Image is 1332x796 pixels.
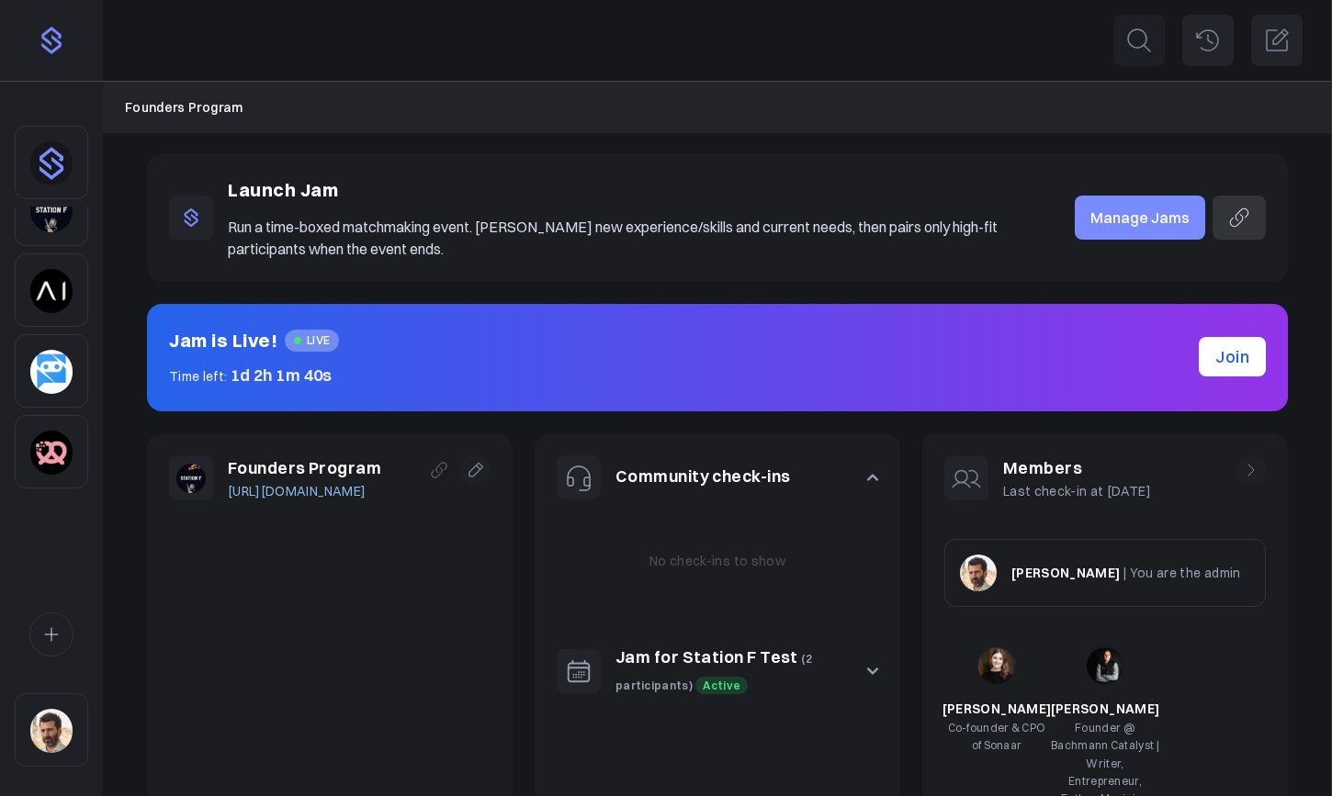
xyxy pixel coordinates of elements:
[125,97,243,118] a: Founders Program
[228,175,1038,205] p: Launch Jam
[1199,337,1266,376] a: Join
[30,350,73,394] img: botrepreneurs.live
[1087,647,1123,684] img: f80313b1f8e3c0f308d9bf47e1931914391e401e.jpg
[948,721,1046,752] span: Co-founder & CPO of Sonaar
[615,465,791,487] a: Community check-ins
[1123,565,1241,581] span: | You are the admin
[1011,565,1121,581] span: [PERSON_NAME]
[231,364,333,386] span: 1d 2h 1m 40s
[615,646,798,667] a: Jam for Station F Test
[169,326,277,355] h2: Jam is Live!
[943,701,1052,717] span: [PERSON_NAME]
[960,555,997,591] img: sqr4epb0z8e5jm577i6jxqftq3ng
[30,431,73,475] img: bitsandpretzels.com
[37,26,66,55] img: purple-logo-18f04229334c5639164ff563510a1dba46e1211543e89c7069427642f6c28bac.png
[1003,455,1151,482] h1: Members
[176,464,206,493] img: stationf.co
[30,709,73,753] img: sqr4epb0z8e5jm577i6jxqftq3ng
[228,216,1038,260] p: Run a time-boxed matchmaking event. [PERSON_NAME] new experience/skills and current needs, then p...
[30,141,73,185] img: dhnou9yomun9587rl8johsq6w6vr
[978,647,1015,684] img: 1b6d5fb6e45b475d5101f9044a8d3716960ff157.jpg
[535,622,900,720] button: Jam for Station F Test (2 participants) Active
[649,551,785,571] p: No check-ins to show
[228,455,381,482] h1: Founders Program
[228,481,381,501] a: [URL][DOMAIN_NAME]
[30,269,73,313] img: skpjks9cul1iqpbcjl4313d98ve6
[615,652,812,692] span: (2 participants)
[1003,481,1151,501] p: Last check-in at [DATE]
[285,330,339,352] span: LIVE
[30,188,73,232] img: stationf.co
[169,368,228,385] span: Time left:
[1075,196,1205,240] a: Manage Jams
[695,677,748,694] span: Active
[125,97,1310,118] nav: Breadcrumb
[535,433,900,521] button: Community check-ins
[1051,701,1160,717] span: [PERSON_NAME]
